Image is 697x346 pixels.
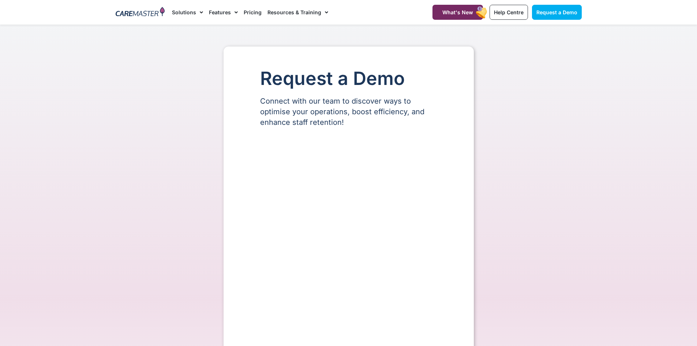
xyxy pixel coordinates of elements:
[532,5,582,20] a: Request a Demo
[116,7,165,18] img: CareMaster Logo
[260,68,437,89] h1: Request a Demo
[260,96,437,128] p: Connect with our team to discover ways to optimise your operations, boost efficiency, and enhance...
[442,9,473,15] span: What's New
[536,9,577,15] span: Request a Demo
[494,9,524,15] span: Help Centre
[432,5,483,20] a: What's New
[490,5,528,20] a: Help Centre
